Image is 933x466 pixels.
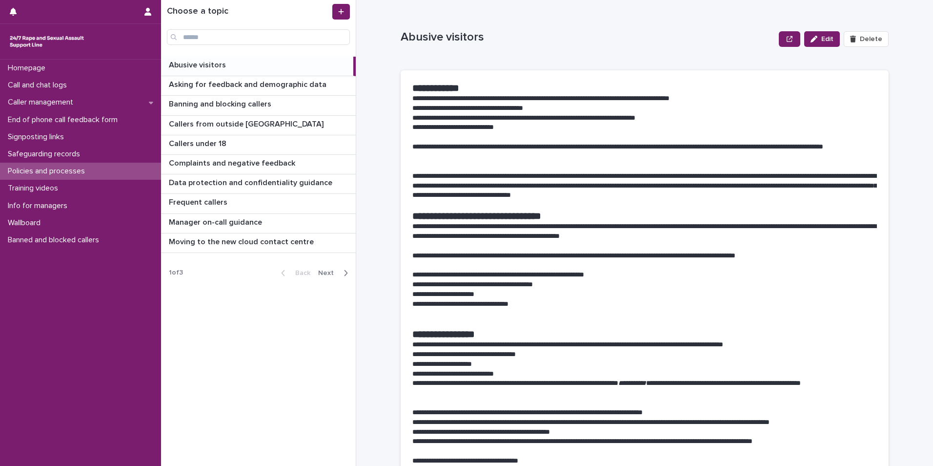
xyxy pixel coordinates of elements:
[161,174,356,194] a: Data protection and confidentiality guidanceData protection and confidentiality guidance
[4,149,88,159] p: Safeguarding records
[273,269,314,277] button: Back
[4,167,93,176] p: Policies and processes
[161,76,356,96] a: Asking for feedback and demographic dataAsking for feedback and demographic data
[161,155,356,174] a: Complaints and negative feedbackComplaints and negative feedback
[860,36,882,42] span: Delete
[821,36,833,42] span: Edit
[401,30,775,44] p: Abusive visitors
[804,31,840,47] button: Edit
[4,64,53,73] p: Homepage
[169,157,297,168] p: Complaints and negative feedback
[4,98,81,107] p: Caller management
[4,218,48,228] p: Wallboard
[314,269,356,277] button: Next
[161,57,356,76] a: Abusive visitorsAbusive visitors
[289,270,310,276] span: Back
[161,96,356,115] a: Banning and blocking callersBanning and blocking callers
[844,31,889,47] button: Delete
[161,194,356,213] a: Frequent callersFrequent callers
[4,235,107,245] p: Banned and blocked callers
[161,261,191,285] p: 1 of 3
[169,196,229,207] p: Frequent callers
[169,78,328,89] p: Asking for feedback and demographic data
[4,132,72,142] p: Signposting links
[161,135,356,155] a: Callers under 18Callers under 18
[161,233,356,253] a: Moving to the new cloud contact centreMoving to the new cloud contact centre
[169,98,273,109] p: Banning and blocking callers
[169,176,334,188] p: Data protection and confidentiality guidance
[4,81,75,90] p: Call and chat logs
[8,32,86,51] img: rhQMoQhaT3yELyF149Cw
[169,118,325,129] p: Callers from outside [GEOGRAPHIC_DATA]
[161,214,356,233] a: Manager on-call guidanceManager on-call guidance
[167,29,350,45] input: Search
[169,235,316,247] p: Moving to the new cloud contact centre
[169,59,228,70] p: Abusive visitors
[4,201,75,211] p: Info for managers
[318,270,340,276] span: Next
[169,137,228,148] p: Callers under 18
[4,115,125,125] p: End of phone call feedback form
[169,216,264,227] p: Manager on-call guidance
[161,116,356,135] a: Callers from outside [GEOGRAPHIC_DATA]Callers from outside [GEOGRAPHIC_DATA]
[167,6,330,17] h1: Choose a topic
[4,184,66,193] p: Training videos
